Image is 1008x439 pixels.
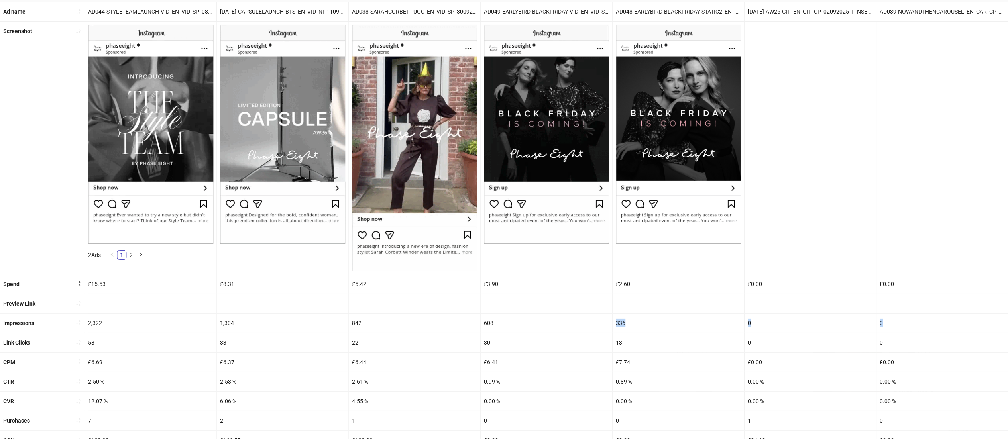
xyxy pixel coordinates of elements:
div: 0.00 % [745,392,876,411]
span: sort-ascending [75,28,81,34]
b: Link Clicks [3,339,30,346]
div: £6.44 [349,353,480,372]
div: 33 [217,333,348,352]
div: 0 [613,411,744,430]
div: 0.00 % [876,392,1008,411]
div: 0.99 % [481,372,612,391]
div: 13 [613,333,744,352]
li: Previous Page [107,250,117,260]
div: 4.55 % [349,392,480,411]
div: 0.89 % [613,372,744,391]
b: CTR [3,378,14,385]
div: 30 [481,333,612,352]
div: £2.60 [613,274,744,294]
div: £8.31 [217,274,348,294]
div: 0.00 % [745,372,876,391]
div: 0.00 % [613,392,744,411]
div: £0.00 [876,274,1008,294]
div: 336 [613,314,744,333]
b: CVR [3,398,14,404]
div: 0 [481,411,612,430]
div: 1,304 [217,314,348,333]
div: 0 [745,333,876,352]
div: 1 [349,411,480,430]
div: 0 [745,314,876,333]
div: AD038-SARAHCORBETT-UGC_EN_VID_SP_30092025_F_CC_SC13_USP7_BAU - Copy [349,2,480,21]
div: £6.69 [85,353,216,372]
div: 12.07 % [85,392,216,411]
span: sort-descending [75,281,81,286]
div: 1 [745,411,876,430]
b: CPM [3,359,15,365]
li: Next Page [136,250,145,260]
b: Screenshot [3,28,32,34]
div: 2,322 [85,314,216,333]
div: £0.00 [745,353,876,372]
li: 2 [126,250,136,260]
b: Spend [3,281,20,287]
div: £7.74 [613,353,744,372]
img: Screenshot 6951154476906 [88,25,213,244]
b: Ad name [3,8,26,15]
img: Screenshot 6946130431906 [352,25,477,270]
div: [DATE]-CAPSULELAUNCH-BTS_EN_VID_NI_11092025_F_CC_SC8_USP11_NEW-IN [217,2,348,21]
div: 2.53 % [217,372,348,391]
div: 842 [349,314,480,333]
span: sort-ascending [75,359,81,365]
span: sort-ascending [75,300,81,306]
div: 2.61 % [349,372,480,391]
li: 1 [117,250,126,260]
div: 2 [217,411,348,430]
div: AD039-NOWANDTHENCAROUSEL_EN_CAR_CP_30092025_F_CC_None_USP11_BAU - Copy [876,2,1008,21]
span: right [138,252,143,257]
span: sort-ascending [75,398,81,404]
span: sort-ascending [75,379,81,384]
div: AD044-STYLETEAMLAUNCH-VID_EN_VID_SP_08102025_F_CC_SC8_USP12_BAU [85,2,216,21]
div: £6.41 [481,353,612,372]
span: sort-ascending [75,9,81,14]
span: left [110,252,114,257]
a: 2 [127,251,136,259]
button: right [136,250,145,260]
div: 6.06 % [217,392,348,411]
div: 0.00 % [876,372,1008,391]
div: £5.42 [349,274,480,294]
img: Screenshot 6953209776706 [484,25,609,244]
div: £15.53 [85,274,216,294]
img: Screenshot 6945192920506 [220,25,345,244]
div: 608 [481,314,612,333]
span: 2 Ads [88,252,101,258]
div: [DATE]-AW25-GIF_EN_GIF_CP_02092025_F_NSE_SC1_USP11_AW25 [745,2,876,21]
span: sort-ascending [75,418,81,423]
b: Preview Link [3,300,35,307]
button: left [107,250,117,260]
div: £3.90 [481,274,612,294]
div: 2.50 % [85,372,216,391]
div: 0 [876,411,1008,430]
div: 58 [85,333,216,352]
div: £0.00 [876,353,1008,372]
div: £0.00 [745,274,876,294]
div: 0 [876,314,1008,333]
div: 0.00 % [481,392,612,411]
div: AD049-EARLYBIRD-BLACKFRIDAY-VID_EN_VID_SP_13102025_F_CC_SC1_USP12_SIGNUP [481,2,612,21]
b: Purchases [3,417,30,424]
div: 22 [349,333,480,352]
div: £6.37 [217,353,348,372]
div: 7 [85,411,216,430]
img: Screenshot 6953208347106 [616,25,741,244]
div: AD048-EARLYBIRD-BLACKFRIDAY-STATIC2_EN_IMG_SP_13102025_F_CC_SC1_USP12_SIGNUP [613,2,744,21]
span: sort-ascending [75,320,81,325]
b: Impressions [3,320,34,326]
a: 1 [117,251,126,259]
div: 0 [876,333,1008,352]
span: sort-ascending [75,339,81,345]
